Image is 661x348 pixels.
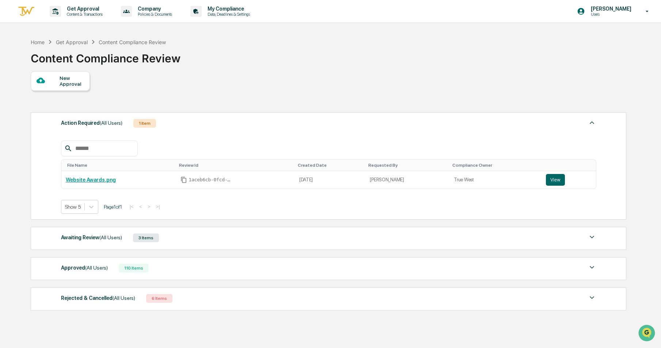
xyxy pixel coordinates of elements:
img: caret [588,293,596,302]
p: Data, Deadlines & Settings [202,12,254,17]
img: caret [588,233,596,241]
button: View [546,174,565,186]
a: 🔎Data Lookup [4,103,49,116]
div: Awaiting Review [61,233,122,242]
p: How can we help? [7,15,133,27]
img: 1746055101610-c473b297-6a78-478c-a979-82029cc54cd1 [7,56,20,69]
div: 110 Items [119,264,149,272]
span: (All Users) [99,235,122,240]
div: Rejected & Cancelled [61,293,135,303]
img: caret [588,118,596,127]
span: Copy Id [181,177,187,183]
button: >| [154,204,162,210]
span: (All Users) [113,295,135,301]
a: Website Awards.png [66,177,116,183]
div: We're available if you need us! [25,63,92,69]
button: Start new chat [124,58,133,67]
div: Toggle SortBy [298,163,363,168]
div: 6 Items [146,294,172,303]
td: True West [449,171,542,189]
button: |< [128,204,136,210]
span: 1aceb6cb-0fcd-4a01-9888-e65f7387945d [189,177,232,183]
span: (All Users) [100,120,122,126]
div: Content Compliance Review [31,46,181,65]
span: Data Lookup [15,106,46,113]
div: Toggle SortBy [547,163,593,168]
img: caret [588,263,596,272]
div: Toggle SortBy [179,163,292,168]
td: [DATE] [295,171,366,189]
span: Pylon [73,124,88,129]
button: > [145,204,153,210]
div: New Approval [60,75,84,87]
a: View [546,174,592,186]
img: logo [18,5,35,18]
div: Get Approval [56,39,88,45]
span: (All Users) [85,265,108,271]
div: Home [31,39,45,45]
input: Clear [19,33,121,41]
div: Toggle SortBy [368,163,447,168]
p: My Compliance [202,6,254,12]
div: 🖐️ [7,93,13,98]
a: 🗄️Attestations [50,89,94,102]
td: [PERSON_NAME] [365,171,449,189]
div: Toggle SortBy [67,163,174,168]
div: 3 Items [133,233,159,242]
p: Users [585,12,635,17]
p: Get Approval [61,6,106,12]
p: Policies & Documents [132,12,176,17]
div: Action Required [61,118,122,128]
p: Content & Transactions [61,12,106,17]
p: [PERSON_NAME] [585,6,635,12]
p: Company [132,6,176,12]
button: < [137,204,144,210]
div: Start new chat [25,56,120,63]
a: 🖐️Preclearance [4,89,50,102]
div: 🔎 [7,107,13,112]
iframe: Open customer support [638,324,657,344]
span: Page 1 of 1 [104,204,122,210]
div: 🗄️ [53,93,59,98]
a: Powered byPylon [52,123,88,129]
span: Preclearance [15,92,47,99]
div: Content Compliance Review [99,39,166,45]
span: Attestations [60,92,91,99]
div: 1 Item [133,119,156,128]
div: Toggle SortBy [452,163,539,168]
div: Approved [61,263,108,272]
